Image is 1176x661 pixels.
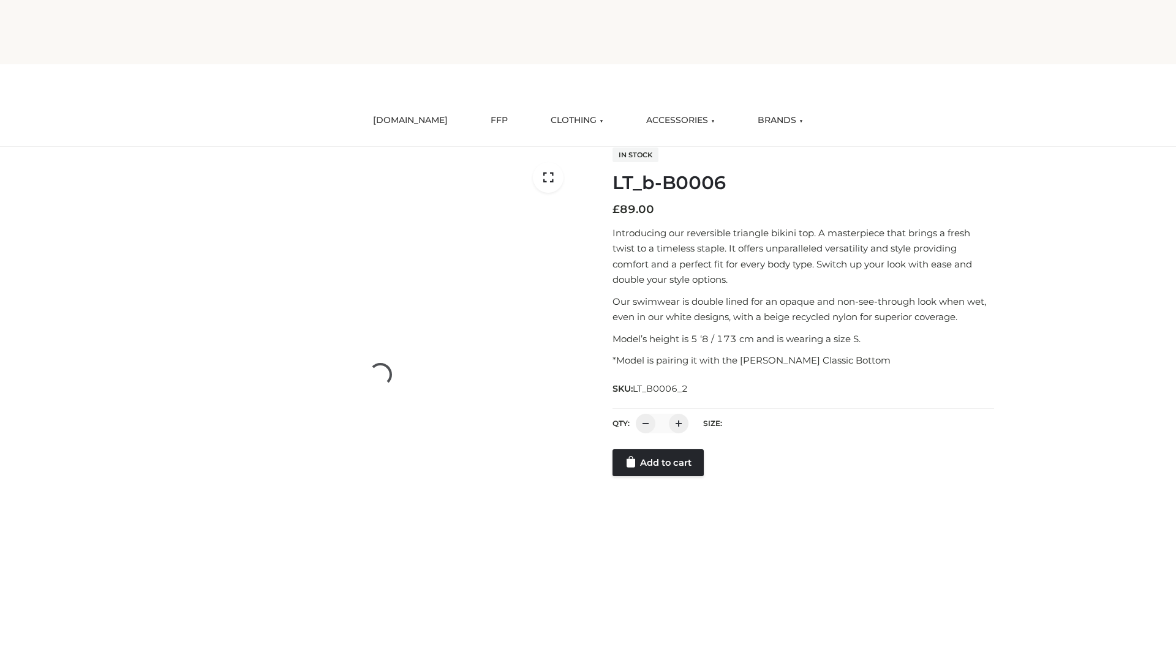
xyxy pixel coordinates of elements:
label: QTY: [612,419,630,428]
p: Introducing our reversible triangle bikini top. A masterpiece that brings a fresh twist to a time... [612,225,994,288]
a: FFP [481,107,517,134]
span: SKU: [612,381,689,396]
a: ACCESSORIES [637,107,724,134]
a: CLOTHING [541,107,612,134]
a: Add to cart [612,449,704,476]
bdi: 89.00 [612,203,654,216]
p: Our swimwear is double lined for an opaque and non-see-through look when wet, even in our white d... [612,294,994,325]
a: [DOMAIN_NAME] [364,107,457,134]
p: *Model is pairing it with the [PERSON_NAME] Classic Bottom [612,353,994,368]
label: Size: [703,419,722,428]
span: £ [612,203,620,216]
span: LT_B0006_2 [633,383,688,394]
a: BRANDS [748,107,812,134]
span: In stock [612,148,658,162]
h1: LT_b-B0006 [612,172,994,194]
p: Model’s height is 5 ‘8 / 173 cm and is wearing a size S. [612,331,994,347]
